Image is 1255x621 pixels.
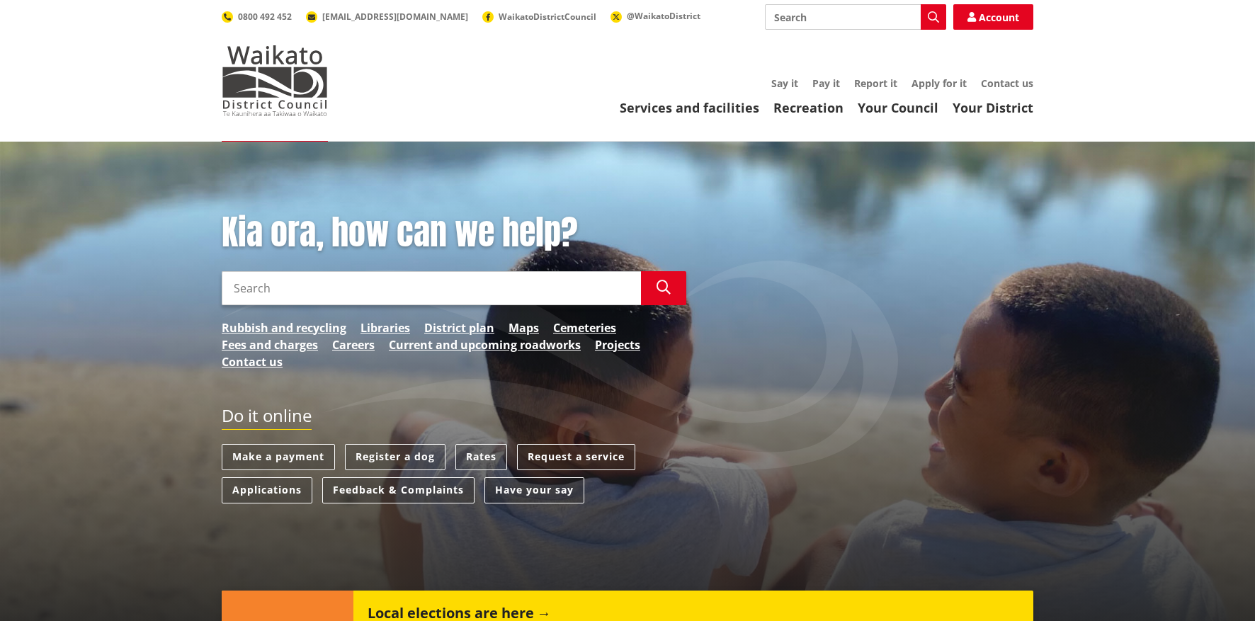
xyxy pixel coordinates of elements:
[627,10,700,22] span: @WaikatoDistrict
[222,271,641,305] input: Search input
[332,336,375,353] a: Careers
[773,99,844,116] a: Recreation
[484,477,584,503] a: Have your say
[238,11,292,23] span: 0800 492 452
[389,336,581,353] a: Current and upcoming roadworks
[222,406,312,431] h2: Do it online
[953,99,1033,116] a: Your District
[222,444,335,470] a: Make a payment
[854,76,897,90] a: Report it
[455,444,507,470] a: Rates
[322,11,468,23] span: [EMAIL_ADDRESS][DOMAIN_NAME]
[611,10,700,22] a: @WaikatoDistrict
[222,336,318,353] a: Fees and charges
[345,444,445,470] a: Register a dog
[222,212,686,253] h1: Kia ora, how can we help?
[812,76,840,90] a: Pay it
[499,11,596,23] span: WaikatoDistrictCouncil
[553,319,616,336] a: Cemeteries
[953,4,1033,30] a: Account
[765,4,946,30] input: Search input
[222,11,292,23] a: 0800 492 452
[424,319,494,336] a: District plan
[509,319,539,336] a: Maps
[620,99,759,116] a: Services and facilities
[517,444,635,470] a: Request a service
[306,11,468,23] a: [EMAIL_ADDRESS][DOMAIN_NAME]
[595,336,640,353] a: Projects
[771,76,798,90] a: Say it
[912,76,967,90] a: Apply for it
[981,76,1033,90] a: Contact us
[858,99,938,116] a: Your Council
[222,45,328,116] img: Waikato District Council - Te Kaunihera aa Takiwaa o Waikato
[482,11,596,23] a: WaikatoDistrictCouncil
[360,319,410,336] a: Libraries
[322,477,475,503] a: Feedback & Complaints
[222,319,346,336] a: Rubbish and recycling
[222,353,283,370] a: Contact us
[222,477,312,503] a: Applications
